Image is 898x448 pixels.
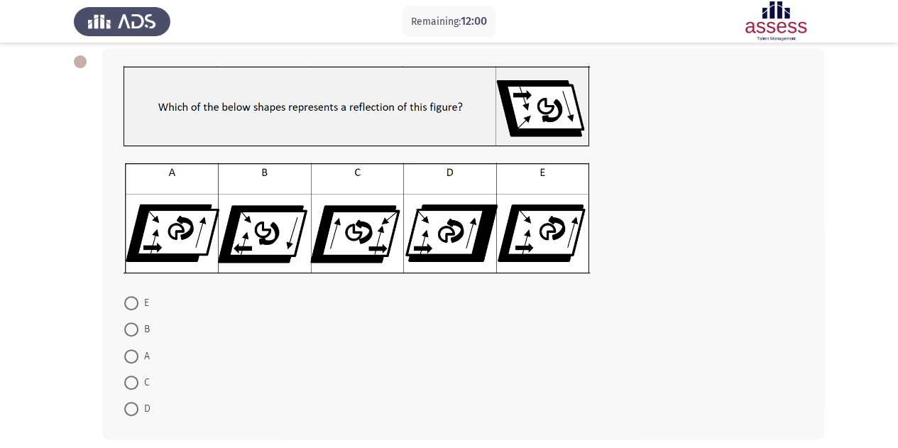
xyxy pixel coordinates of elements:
[138,295,149,312] span: E
[124,163,590,273] img: UkFYYV8wODJfQi5wbmcxNjkxMzI0MDU1MDMz.png
[138,400,150,417] span: D
[461,14,487,28] span: 12:00
[138,348,150,365] span: A
[411,13,487,31] p: Remaining:
[138,321,150,338] span: B
[138,374,150,391] span: C
[728,1,824,41] img: Assessment logo of ASSESS Focus 4 Module Assessment (EN/AR) (Advanced - IB)
[74,1,170,41] img: Assess Talent Management logo
[124,66,590,146] img: UkFYYV8wODJfQSAucG5nMTY5MTMyMzk1OTk3NQ==.png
